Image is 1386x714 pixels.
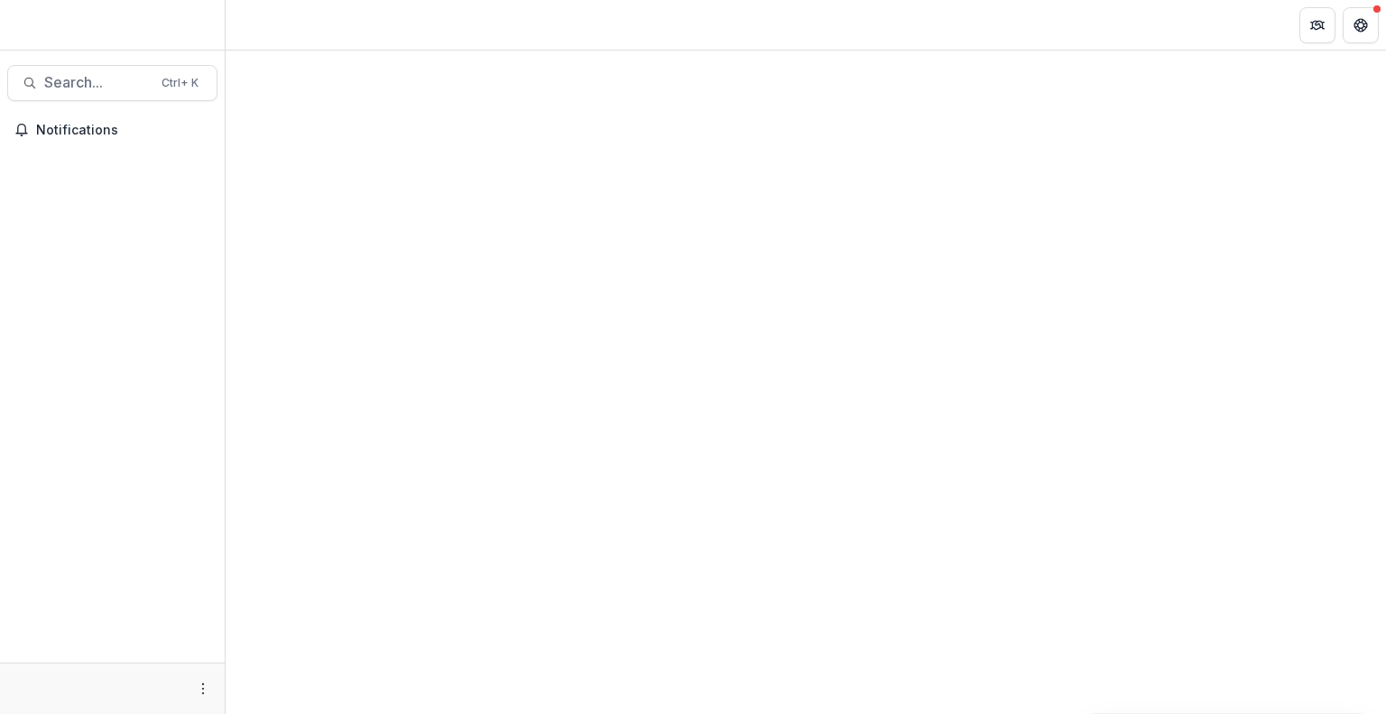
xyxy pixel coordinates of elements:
[44,74,151,91] span: Search...
[7,65,217,101] button: Search...
[233,12,310,38] nav: breadcrumb
[192,678,214,700] button: More
[1343,7,1379,43] button: Get Help
[1299,7,1335,43] button: Partners
[7,116,217,144] button: Notifications
[36,123,210,138] span: Notifications
[158,73,202,93] div: Ctrl + K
